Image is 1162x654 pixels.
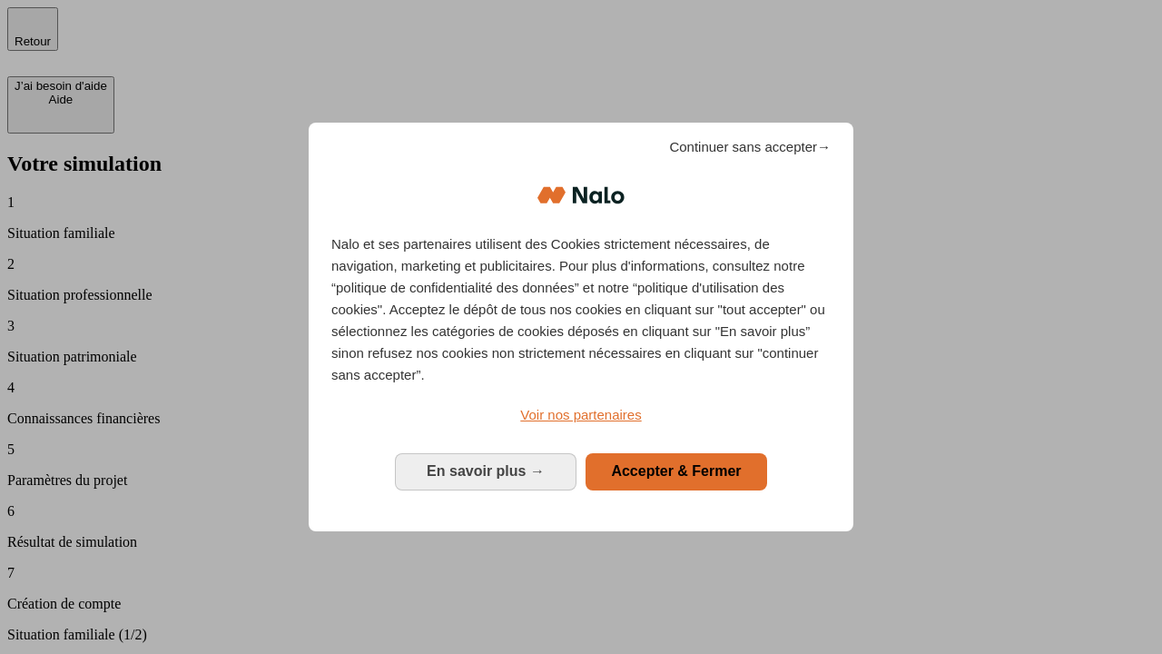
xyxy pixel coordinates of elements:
div: Bienvenue chez Nalo Gestion du consentement [309,123,853,530]
span: Continuer sans accepter→ [669,136,831,158]
a: Voir nos partenaires [331,404,831,426]
span: Accepter & Fermer [611,463,741,479]
button: En savoir plus: Configurer vos consentements [395,453,576,490]
p: Nalo et ses partenaires utilisent des Cookies strictement nécessaires, de navigation, marketing e... [331,233,831,386]
span: Voir nos partenaires [520,407,641,422]
button: Accepter & Fermer: Accepter notre traitement des données et fermer [586,453,767,490]
img: Logo [537,168,625,223]
span: En savoir plus → [427,463,545,479]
